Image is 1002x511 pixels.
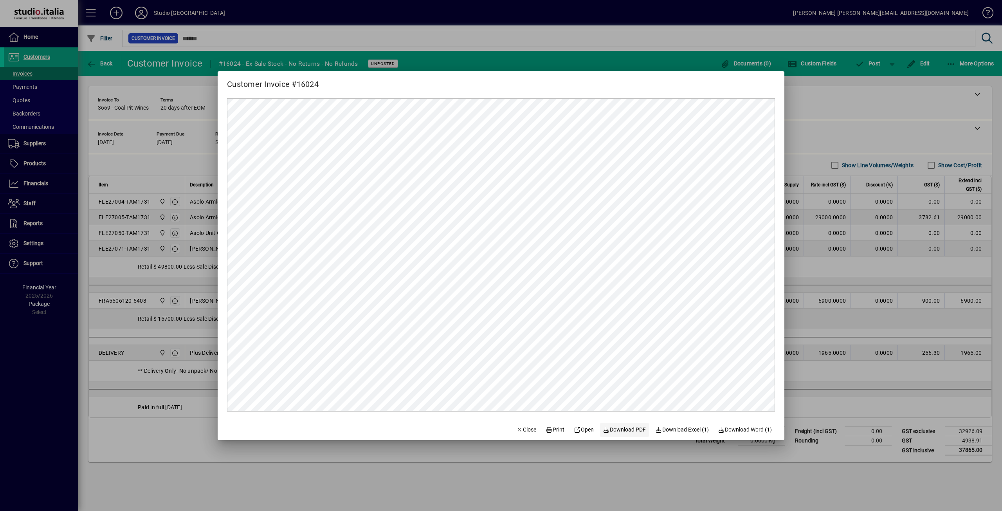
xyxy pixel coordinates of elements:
[718,426,772,434] span: Download Word (1)
[603,426,646,434] span: Download PDF
[655,426,709,434] span: Download Excel (1)
[542,423,568,437] button: Print
[513,423,540,437] button: Close
[600,423,649,437] a: Download PDF
[571,423,597,437] a: Open
[574,426,594,434] span: Open
[715,423,775,437] button: Download Word (1)
[652,423,712,437] button: Download Excel (1)
[516,426,537,434] span: Close
[218,71,328,90] h2: Customer Invoice #16024
[546,426,564,434] span: Print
